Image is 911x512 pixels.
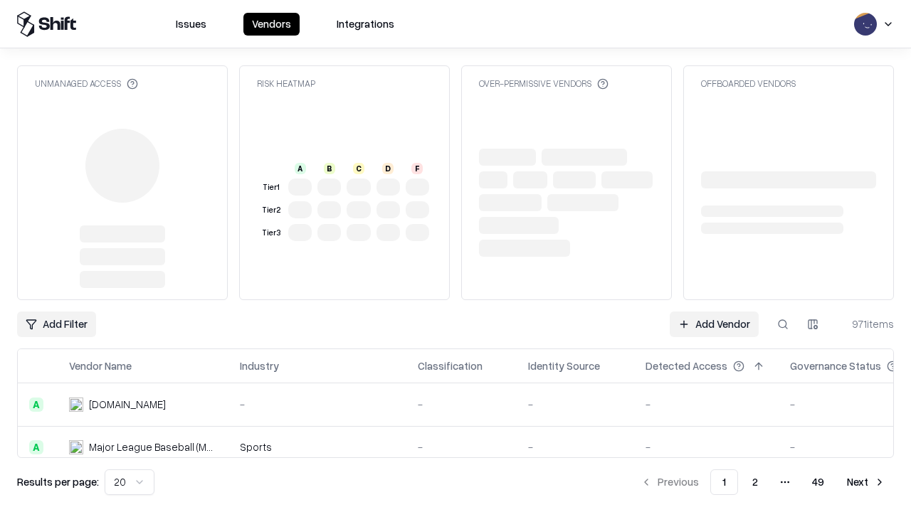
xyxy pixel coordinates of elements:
[528,358,600,373] div: Identity Source
[710,469,738,495] button: 1
[328,13,403,36] button: Integrations
[418,439,505,454] div: -
[701,78,796,90] div: Offboarded Vendors
[89,439,217,454] div: Major League Baseball (MLB)
[240,439,395,454] div: Sports
[790,358,881,373] div: Governance Status
[837,316,894,331] div: 971 items
[646,358,727,373] div: Detected Access
[324,163,335,174] div: B
[479,78,609,90] div: Over-Permissive Vendors
[838,469,894,495] button: Next
[35,78,138,90] div: Unmanaged Access
[17,474,99,489] p: Results per page:
[632,469,894,495] nav: pagination
[240,358,279,373] div: Industry
[741,469,769,495] button: 2
[260,204,283,216] div: Tier 2
[418,397,505,412] div: -
[69,398,83,412] img: pathfactory.com
[257,78,315,90] div: Risk Heatmap
[382,163,394,174] div: D
[260,227,283,239] div: Tier 3
[17,311,96,337] button: Add Filter
[646,439,767,454] div: -
[29,440,43,454] div: A
[29,398,43,412] div: A
[260,181,283,193] div: Tier 1
[418,358,483,373] div: Classification
[528,397,623,412] div: -
[89,397,166,412] div: [DOMAIN_NAME]
[801,469,836,495] button: 49
[243,13,300,36] button: Vendors
[646,397,767,412] div: -
[411,163,423,174] div: F
[69,358,132,373] div: Vendor Name
[353,163,364,174] div: C
[167,13,215,36] button: Issues
[295,163,306,174] div: A
[670,311,759,337] a: Add Vendor
[528,439,623,454] div: -
[240,397,395,412] div: -
[69,440,83,454] img: Major League Baseball (MLB)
